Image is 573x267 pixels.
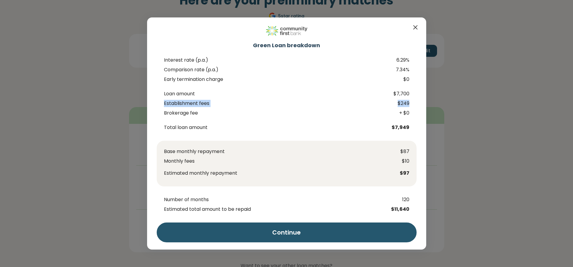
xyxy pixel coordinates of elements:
span: Monthly fees [164,158,379,165]
span: Brokerage fee [164,109,387,117]
span: Estimated monthly repayment [164,170,379,177]
span: Loan amount [164,90,387,97]
button: Close [412,23,419,31]
span: $249 [387,100,417,107]
span: Establishment fees [164,100,387,107]
h2: Green Loan breakdown [157,41,417,49]
span: 120 [387,196,417,203]
span: Early termination charge [164,76,387,83]
img: Lender Logo [266,25,308,37]
span: $0 [387,76,417,83]
span: Comparison rate (p.a.) [164,66,387,73]
span: Estimated total amount to be repaid [164,206,387,213]
span: $87 [379,148,409,155]
span: 6.29% [387,57,417,64]
span: $97 [379,170,409,177]
span: Interest rate (p.a.) [164,57,387,64]
span: + $0 [387,109,417,117]
span: Number of months [164,196,387,203]
span: 7.34% [387,66,417,73]
span: $7,700 [387,90,417,97]
span: Total loan amount [164,124,387,131]
span: Base monthly repayment [164,148,379,155]
span: $11,640 [387,206,417,213]
span: $10 [379,158,409,165]
span: $7,949 [387,124,417,131]
button: Continue [157,222,417,242]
